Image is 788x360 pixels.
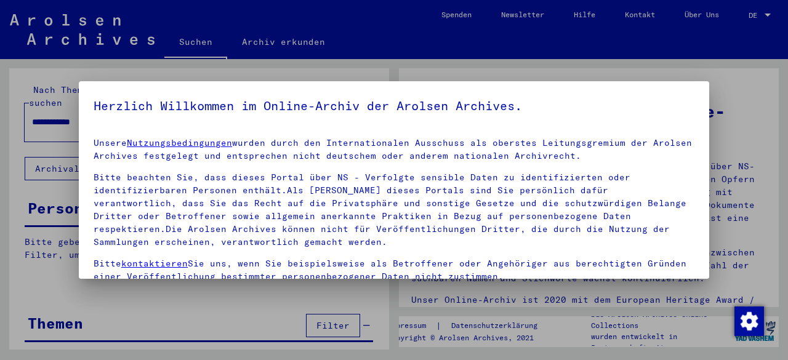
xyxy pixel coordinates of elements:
p: Bitte Sie uns, wenn Sie beispielsweise als Betroffener oder Angehöriger aus berechtigten Gründen ... [94,257,694,283]
p: Unsere wurden durch den Internationalen Ausschuss als oberstes Leitungsgremium der Arolsen Archiv... [94,137,694,162]
a: Nutzungsbedingungen [127,137,232,148]
div: Zustimmung ändern [734,306,763,335]
h5: Herzlich Willkommen im Online-Archiv der Arolsen Archives. [94,96,694,116]
a: kontaktieren [121,258,188,269]
p: Bitte beachten Sie, dass dieses Portal über NS - Verfolgte sensible Daten zu identifizierten oder... [94,171,694,249]
img: Zustimmung ändern [734,306,764,336]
